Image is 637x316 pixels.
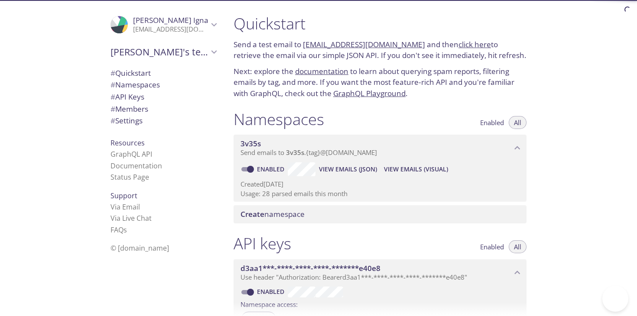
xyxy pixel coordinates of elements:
button: View Emails (Visual) [380,162,452,176]
button: Enabled [475,240,509,253]
h1: Quickstart [234,14,526,33]
p: Usage: 28 parsed emails this month [240,189,520,198]
div: Tomas's team [104,41,223,63]
span: # [110,92,115,102]
span: © [DOMAIN_NAME] [110,243,169,253]
p: Created [DATE] [240,180,520,189]
h1: API keys [234,234,291,253]
span: Send emails to . {tag} @[DOMAIN_NAME] [240,148,377,157]
div: Members [104,103,223,115]
span: s [123,225,127,235]
span: View Emails (JSON) [319,164,377,174]
button: All [509,116,526,129]
span: Create [240,209,264,219]
a: Documentation [110,161,162,171]
span: 3v35s [240,139,261,148]
span: # [110,80,115,90]
button: Enabled [475,116,509,129]
p: [EMAIL_ADDRESS][DOMAIN_NAME] [133,25,208,34]
a: click here [458,39,491,49]
a: GraphQL Playground [333,88,406,98]
div: 3v35s namespace [234,135,526,161]
span: Support [110,191,137,200]
div: Create namespace [234,205,526,223]
h1: Namespaces [234,110,324,129]
a: Enabled [256,165,288,173]
a: documentation [295,66,348,76]
span: namespace [240,209,305,219]
a: [EMAIL_ADDRESS][DOMAIN_NAME] [303,39,425,49]
div: Tomas Igna [104,10,223,39]
span: # [110,104,115,114]
span: API Keys [110,92,144,102]
span: Members [110,104,148,114]
div: API Keys [104,91,223,103]
span: Quickstart [110,68,151,78]
button: View Emails (JSON) [315,162,380,176]
span: View Emails (Visual) [384,164,448,174]
label: Namespace access: [240,297,298,310]
span: # [110,68,115,78]
div: Namespaces [104,79,223,91]
span: [PERSON_NAME]'s team [110,46,208,58]
span: [PERSON_NAME] Igna [133,15,208,25]
a: Via Live Chat [110,213,152,223]
div: Team Settings [104,115,223,127]
iframe: Help Scout Beacon - Open [602,286,628,312]
span: 3v35s [286,148,304,157]
span: Namespaces [110,80,160,90]
a: Enabled [256,287,288,296]
a: FAQ [110,225,127,235]
a: Status Page [110,172,149,182]
a: Via Email [110,202,140,212]
p: Next: explore the to learn about querying spam reports, filtering emails by tag, and more. If you... [234,66,526,99]
button: All [509,240,526,253]
span: # [110,116,115,126]
span: Resources [110,138,145,148]
div: Quickstart [104,67,223,79]
a: GraphQL API [110,149,152,159]
p: Send a test email to and then to retrieve the email via our simple JSON API. If you don't see it ... [234,39,526,61]
span: Settings [110,116,143,126]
